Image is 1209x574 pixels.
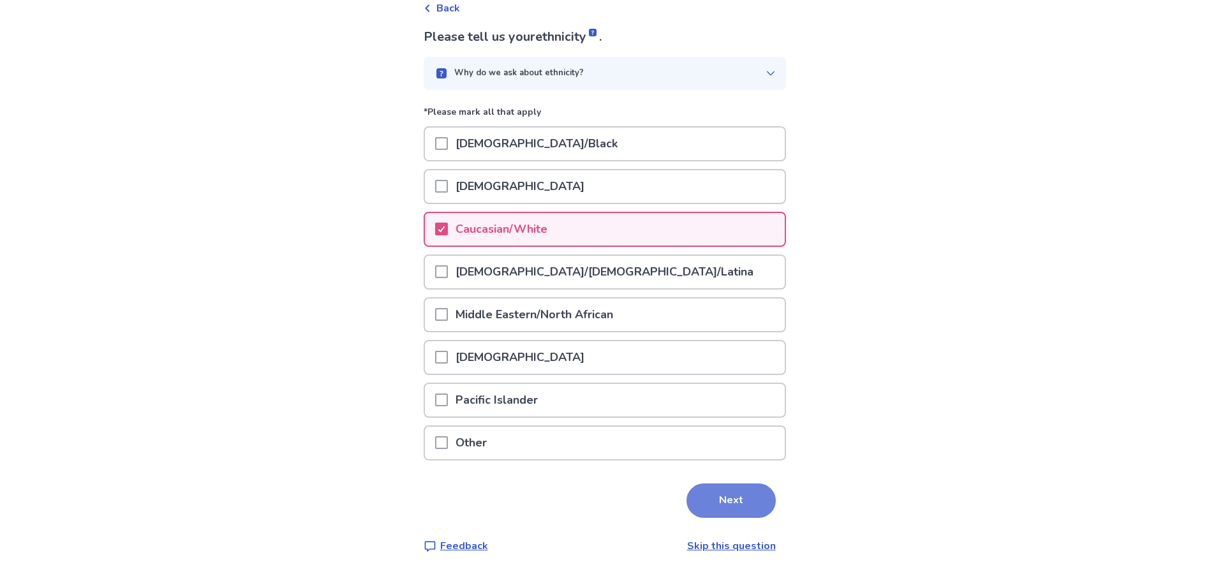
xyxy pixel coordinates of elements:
p: Pacific Islander [448,384,545,416]
a: Skip this question [687,539,776,553]
span: Back [436,1,460,16]
p: Please tell us your . [424,27,786,47]
p: Caucasian/White [448,213,555,246]
a: Feedback [424,538,488,554]
p: [DEMOGRAPHIC_DATA]/Black [448,128,625,160]
button: Next [686,483,776,518]
p: [DEMOGRAPHIC_DATA] [448,170,592,203]
p: Middle Eastern/North African [448,298,621,331]
p: Why do we ask about ethnicity? [454,67,584,80]
p: [DEMOGRAPHIC_DATA]/[DEMOGRAPHIC_DATA]/Latina [448,256,761,288]
p: Other [448,427,494,459]
p: Feedback [440,538,488,554]
p: *Please mark all that apply [424,105,786,126]
span: ethnicity [535,28,599,45]
p: [DEMOGRAPHIC_DATA] [448,341,592,374]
